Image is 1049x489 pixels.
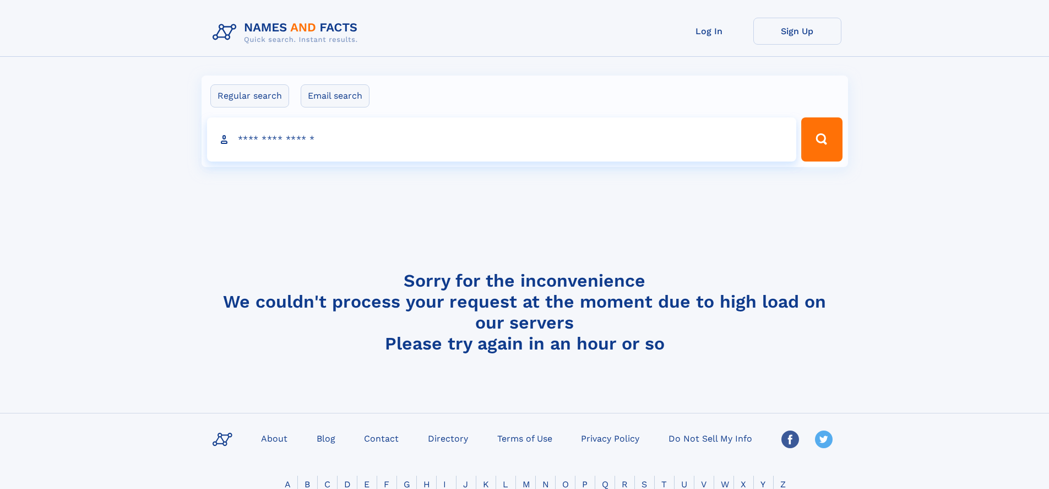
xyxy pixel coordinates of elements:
label: Regular search [210,84,289,108]
img: Facebook [781,431,799,448]
a: Sign Up [753,18,841,45]
a: Log In [665,18,753,45]
img: Logo Names and Facts [208,18,367,47]
a: Blog [312,430,340,446]
a: Privacy Policy [577,430,644,446]
a: Terms of Use [493,430,557,446]
img: Twitter [815,431,833,448]
a: About [257,430,292,446]
a: Directory [423,430,472,446]
button: Search Button [801,117,842,162]
a: Do Not Sell My Info [664,430,757,446]
a: Contact [360,430,403,446]
input: search input [207,117,797,162]
label: Email search [301,84,369,108]
h4: Sorry for the inconvenience We couldn't process your request at the moment due to high load on ou... [208,270,841,354]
